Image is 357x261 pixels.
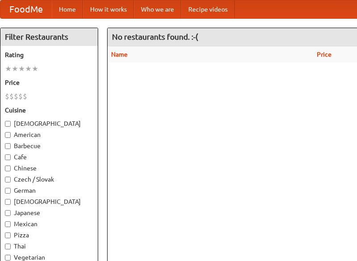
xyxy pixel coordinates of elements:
label: Mexican [5,220,93,228]
label: Pizza [5,231,93,240]
label: [DEMOGRAPHIC_DATA] [5,119,93,128]
li: $ [9,91,14,101]
li: ★ [12,64,18,74]
li: $ [14,91,18,101]
label: Chinese [5,164,93,173]
ng-pluralize: No restaurants found. :-( [112,33,198,41]
label: Thai [5,242,93,251]
li: $ [18,91,23,101]
input: Mexican [5,221,11,227]
li: ★ [32,64,38,74]
h4: Filter Restaurants [0,28,98,46]
a: Name [111,51,128,58]
input: Thai [5,244,11,249]
input: Chinese [5,166,11,171]
input: Barbecue [5,143,11,149]
input: [DEMOGRAPHIC_DATA] [5,121,11,127]
input: Pizza [5,232,11,238]
input: Czech / Slovak [5,177,11,182]
input: Japanese [5,210,11,216]
label: Japanese [5,208,93,217]
li: $ [23,91,27,101]
label: German [5,186,93,195]
input: Vegetarian [5,255,11,261]
h5: Price [5,78,93,87]
label: American [5,130,93,139]
li: ★ [18,64,25,74]
label: Barbecue [5,141,93,150]
h5: Cuisine [5,106,93,115]
label: Cafe [5,153,93,162]
li: ★ [25,64,32,74]
a: Price [317,51,332,58]
a: How it works [83,0,134,18]
h5: Rating [5,50,93,59]
li: $ [5,91,9,101]
input: [DEMOGRAPHIC_DATA] [5,199,11,205]
a: Recipe videos [181,0,235,18]
label: [DEMOGRAPHIC_DATA] [5,197,93,206]
label: Czech / Slovak [5,175,93,184]
input: American [5,132,11,138]
a: Home [52,0,83,18]
a: Who we are [134,0,181,18]
input: Cafe [5,154,11,160]
li: ★ [5,64,12,74]
input: German [5,188,11,194]
a: FoodMe [0,0,52,18]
